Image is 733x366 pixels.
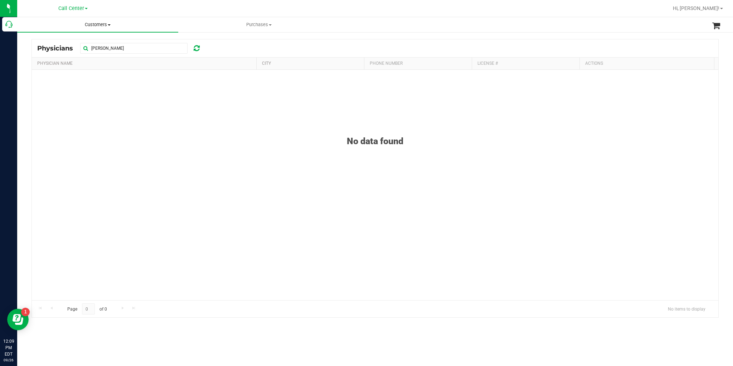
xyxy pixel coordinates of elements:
th: Actions [579,58,714,70]
span: Purchases [179,21,339,28]
span: Call Center [58,5,84,11]
input: Search... [80,43,188,54]
p: 09/26 [3,357,14,363]
div: No data found [32,118,718,146]
a: City [262,61,271,66]
iframe: Resource center unread badge [21,308,30,316]
iframe: Resource center [7,309,29,330]
inline-svg: Call Center [5,21,13,28]
a: Purchases [178,17,339,32]
span: Hi, [PERSON_NAME]! [673,5,719,11]
span: Page of 0 [61,303,113,314]
p: 12:09 PM EDT [3,338,14,357]
th: License # [472,58,579,70]
a: Physician Name [37,61,73,66]
th: Phone Number [364,58,472,70]
span: Physicians [37,44,80,52]
span: Customers [17,21,178,28]
span: No items to display [662,303,711,314]
a: Customers [17,17,178,32]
